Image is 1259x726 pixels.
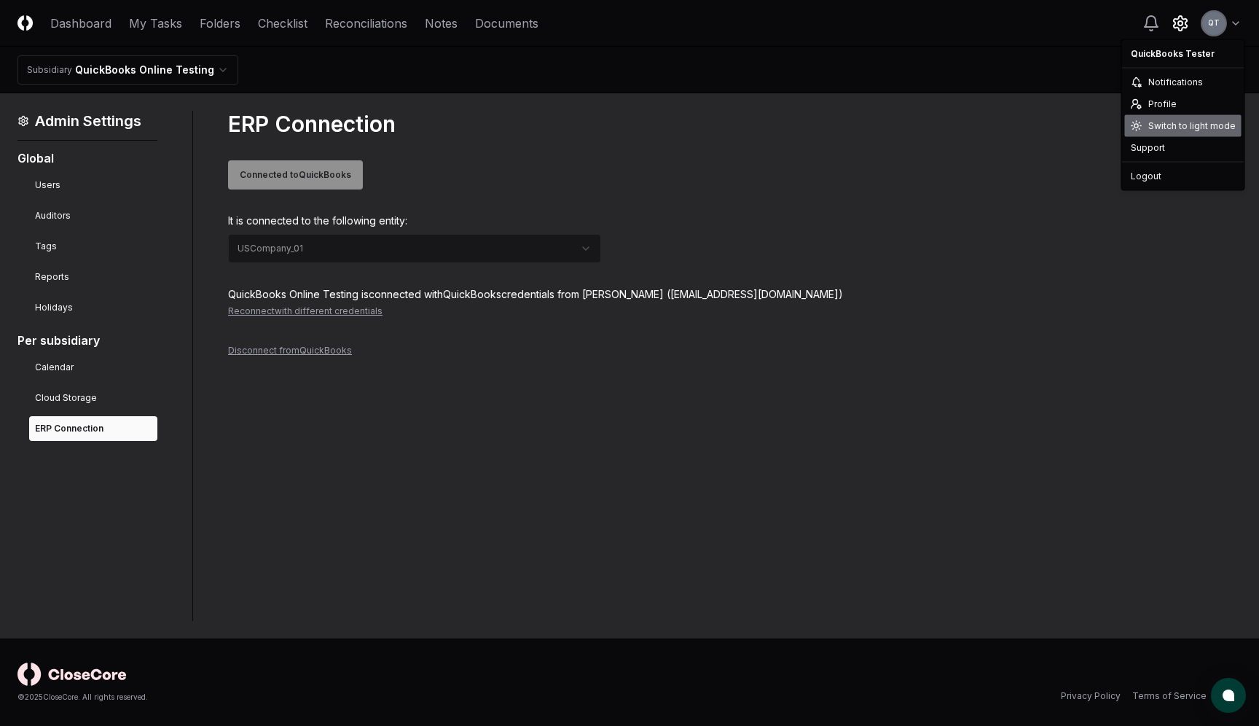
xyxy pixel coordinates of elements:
[1125,137,1242,159] div: Support
[1125,115,1242,137] div: Switch to light mode
[1125,93,1242,115] a: Profile
[1125,165,1242,187] div: Logout
[1125,71,1242,93] a: Notifications
[1125,43,1242,65] div: QuickBooks Tester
